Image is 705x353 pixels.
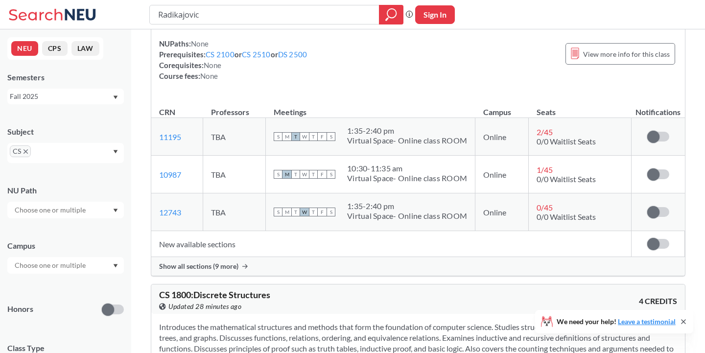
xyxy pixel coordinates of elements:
[7,185,124,196] div: NU Path
[11,41,38,56] button: NEU
[10,204,92,216] input: Choose one or multiple
[151,231,632,257] td: New available sections
[475,118,529,156] td: Online
[7,72,124,83] div: Semesters
[475,97,529,118] th: Campus
[291,170,300,179] span: T
[206,50,235,59] a: CS 2100
[291,208,300,216] span: T
[309,170,318,179] span: T
[274,170,282,179] span: S
[537,165,553,174] span: 1 / 45
[7,240,124,251] div: Campus
[347,173,467,183] div: Virtual Space- Online class ROOM
[274,132,282,141] span: S
[537,203,553,212] span: 0 / 45
[347,201,467,211] div: 1:35 - 2:40 pm
[10,145,31,157] span: CSX to remove pill
[7,89,124,104] div: Fall 2025Dropdown arrow
[278,50,307,59] a: DS 2500
[309,208,318,216] span: T
[204,61,221,70] span: None
[537,212,596,221] span: 0/0 Waitlist Seats
[385,8,397,22] svg: magnifying glass
[282,208,291,216] span: M
[191,39,209,48] span: None
[159,208,181,217] a: 12743
[7,143,124,163] div: CSX to remove pillDropdown arrow
[347,164,467,173] div: 10:30 - 11:35 am
[274,208,282,216] span: S
[632,97,685,118] th: Notifications
[318,170,327,179] span: F
[10,91,112,102] div: Fall 2025
[42,41,68,56] button: CPS
[168,301,241,312] span: Updated 28 minutes ago
[475,156,529,193] td: Online
[159,38,307,81] div: NUPaths: Prerequisites: or or Corequisites: Course fees:
[7,257,124,274] div: Dropdown arrow
[379,5,403,24] div: magnifying glass
[327,208,335,216] span: S
[159,107,175,118] div: CRN
[318,132,327,141] span: F
[583,48,670,60] span: View more info for this class
[113,209,118,212] svg: Dropdown arrow
[159,262,238,271] span: Show all sections (9 more)
[537,127,553,137] span: 2 / 45
[300,170,309,179] span: W
[318,208,327,216] span: F
[557,318,676,325] span: We need your help!
[415,5,455,24] button: Sign In
[7,304,33,315] p: Honors
[71,41,99,56] button: LAW
[151,257,685,276] div: Show all sections (9 more)
[203,156,266,193] td: TBA
[242,50,271,59] a: CS 2510
[327,132,335,141] span: S
[23,149,28,154] svg: X to remove pill
[300,132,309,141] span: W
[639,296,677,306] span: 4 CREDITS
[309,132,318,141] span: T
[157,6,372,23] input: Class, professor, course number, "phrase"
[327,170,335,179] span: S
[291,132,300,141] span: T
[475,193,529,231] td: Online
[113,264,118,268] svg: Dropdown arrow
[618,317,676,326] a: Leave a testimonial
[347,136,467,145] div: Virtual Space- Online class ROOM
[537,174,596,184] span: 0/0 Waitlist Seats
[203,97,266,118] th: Professors
[203,118,266,156] td: TBA
[282,170,291,179] span: M
[266,97,475,118] th: Meetings
[7,126,124,137] div: Subject
[282,132,291,141] span: M
[159,170,181,179] a: 10987
[347,211,467,221] div: Virtual Space- Online class ROOM
[200,71,218,80] span: None
[113,150,118,154] svg: Dropdown arrow
[113,95,118,99] svg: Dropdown arrow
[537,137,596,146] span: 0/0 Waitlist Seats
[529,97,632,118] th: Seats
[159,289,270,300] span: CS 1800 : Discrete Structures
[347,126,467,136] div: 1:35 - 2:40 pm
[203,193,266,231] td: TBA
[7,202,124,218] div: Dropdown arrow
[159,132,181,141] a: 11195
[10,259,92,271] input: Choose one or multiple
[300,208,309,216] span: W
